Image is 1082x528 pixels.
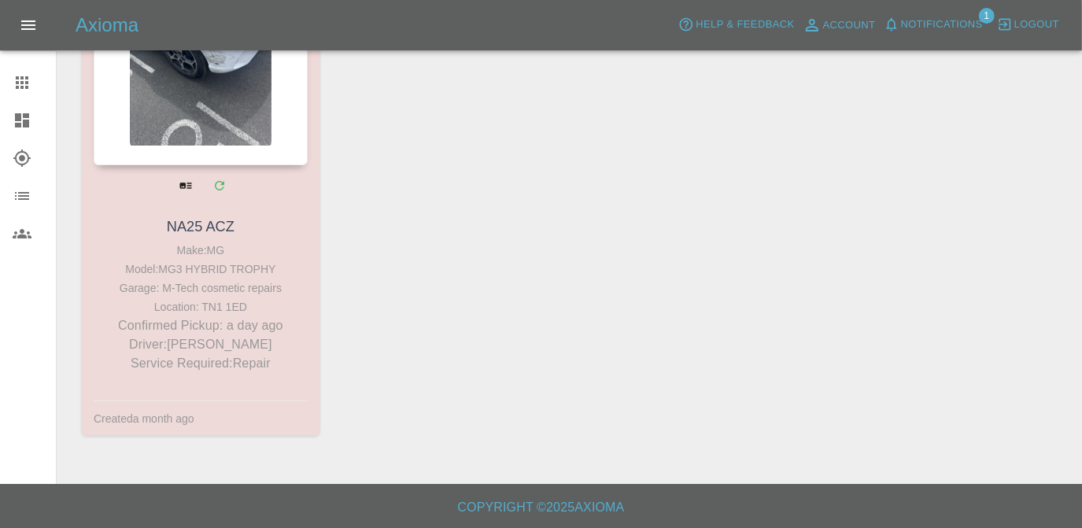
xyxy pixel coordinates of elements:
a: NA25 ACZ [167,219,234,234]
p: Service Required: Repair [98,354,304,373]
span: Help & Feedback [696,16,794,34]
button: Notifications [880,13,987,37]
span: Logout [1014,16,1059,34]
div: Created a month ago [94,409,194,428]
button: Help & Feedback [674,13,798,37]
div: Model: MG3 HYBRID TROPHY [98,260,304,279]
p: Driver: [PERSON_NAME] [98,335,304,354]
h6: Copyright © 2025 Axioma [13,497,1069,519]
a: Modify [203,169,235,201]
a: View [169,169,201,201]
button: Open drawer [9,6,47,44]
div: Make: MG [98,241,304,260]
span: Notifications [901,16,983,34]
p: Confirmed Pickup: a day ago [98,316,304,335]
a: Account [799,13,880,38]
div: Location: TN1 1ED [98,297,304,316]
span: Account [823,17,876,35]
span: 1 [979,8,995,24]
h5: Axioma [76,13,138,38]
button: Logout [993,13,1063,37]
div: Garage: M-Tech cosmetic repairs [98,279,304,297]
